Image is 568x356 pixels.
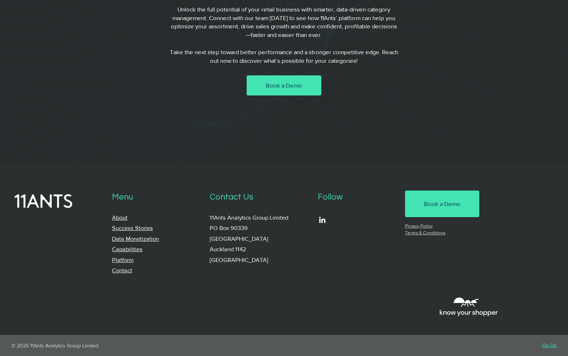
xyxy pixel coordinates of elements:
[405,230,446,235] a: Terms & Conditions
[112,191,201,204] p: Menu
[169,5,399,39] p: Unlock the full potential of your retail business with smarter, data-driven category management. ...
[210,191,309,204] p: Contact Us
[424,200,460,208] span: Book a Demo
[112,246,143,252] a: Capabilities
[169,48,399,65] p: Take the next step toward better performance and a stronger competitive edge. Reach out now to di...
[112,215,127,221] a: About
[318,215,327,224] ul: Social Bar
[112,236,159,242] a: Data Monetization
[11,343,272,348] p: © 2025 11Ants Analytics Group Limited.
[315,250,498,335] iframe: Embedded Content
[112,225,153,231] a: Success Stories
[318,215,327,224] img: LinkedIn
[405,223,433,229] a: Privacy Policy
[542,342,557,348] a: Go Up
[266,81,302,90] span: Book a Demo
[318,191,396,204] p: Follow
[112,267,132,273] a: Contact
[405,191,479,217] a: Book a Demo
[247,75,321,95] a: Book a Demo
[112,257,134,263] a: Platform
[210,212,309,265] p: 11Ants Analytics Group Limited PO Box 90339 [GEOGRAPHIC_DATA] Auckland 1142 [GEOGRAPHIC_DATA]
